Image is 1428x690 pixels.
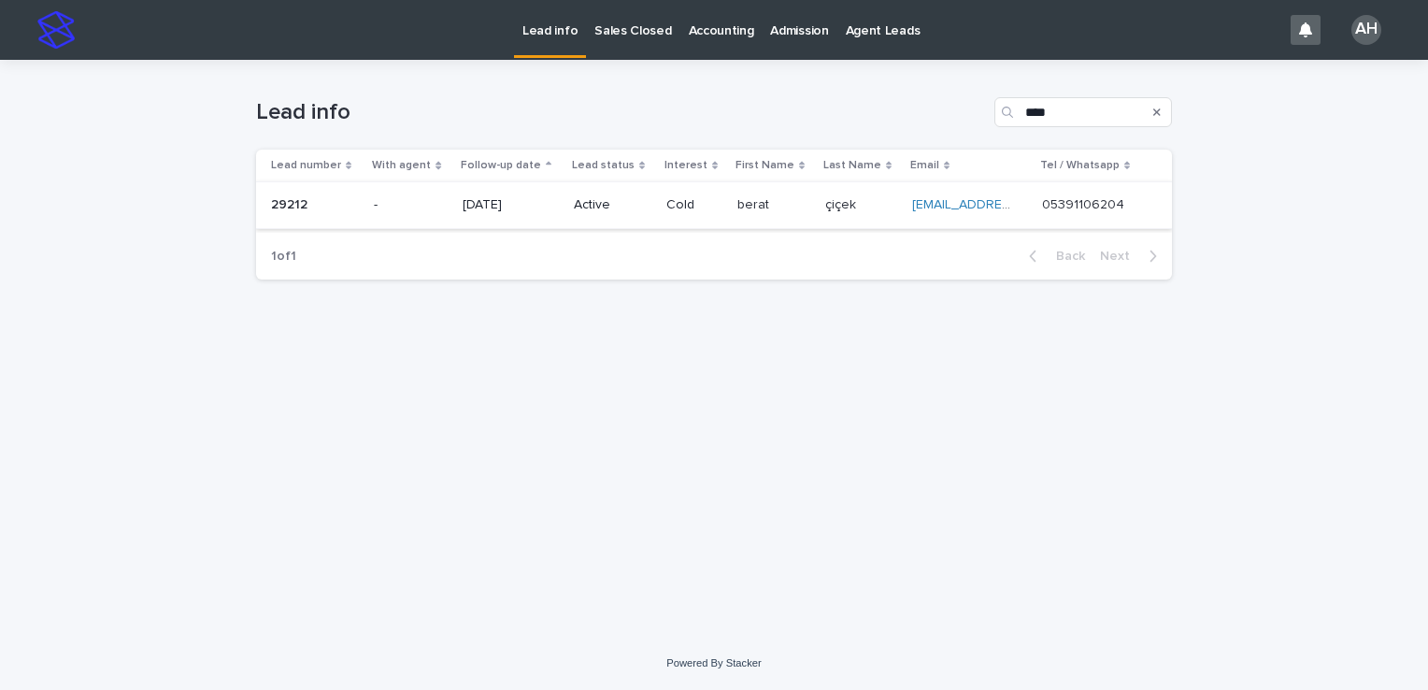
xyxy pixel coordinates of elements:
[666,197,722,213] p: Cold
[463,197,559,213] p: [DATE]
[994,97,1172,127] input: Search
[271,194,311,213] p: 29212
[574,197,651,213] p: Active
[1045,250,1085,263] span: Back
[372,155,431,176] p: With agent
[825,194,860,213] p: çiçek
[1042,194,1128,213] p: 05391106204
[37,11,75,49] img: stacker-logo-s-only.png
[823,155,881,176] p: Last Name
[374,197,447,213] p: -
[737,194,773,213] p: berat
[461,155,541,176] p: Follow-up date
[1040,155,1120,176] p: Tel / Whatsapp
[664,155,707,176] p: Interest
[735,155,794,176] p: First Name
[1092,248,1172,265] button: Next
[256,182,1172,229] tr: 2921229212 -[DATE]ActiveColdberatberat çiçekçiçek [EMAIL_ADDRESS][DOMAIN_NAME] 053911062040539110...
[666,657,761,668] a: Powered By Stacker
[256,99,987,126] h1: Lead info
[1100,250,1141,263] span: Next
[1351,15,1381,45] div: AH
[910,155,939,176] p: Email
[271,155,341,176] p: Lead number
[572,155,635,176] p: Lead status
[912,198,1123,211] a: [EMAIL_ADDRESS][DOMAIN_NAME]
[1014,248,1092,265] button: Back
[256,234,311,280] p: 1 of 1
